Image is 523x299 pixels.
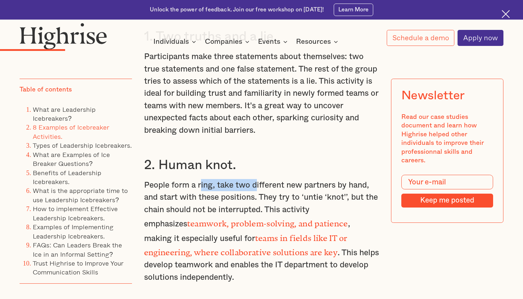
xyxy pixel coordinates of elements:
[144,179,379,284] p: People form a ring, take two different new partners by hand, and start with these positions. They...
[20,85,72,94] div: Table of contents
[401,89,465,103] div: Newsletter
[150,6,324,14] div: Unlock the power of feedback. Join our free workshop on [DATE]!
[33,140,132,150] a: Types of Leadership Icebreakers.
[20,23,107,49] img: Highrise logo
[387,30,454,46] a: Schedule a demo
[502,10,510,18] img: Cross icon
[153,37,198,46] div: Individuals
[401,175,493,189] input: Your e-mail
[33,167,101,186] a: Benefits of Leadership Icebreakers.
[33,149,110,168] a: What are Examples of Ice Breaker Questions?
[33,122,109,141] a: 8 Examples of Icebreaker Activities.
[33,258,123,277] a: Trust Highrise to Improve Your Communication Skills
[205,37,252,46] div: Companies
[401,194,493,208] input: Keep me posted
[296,37,331,46] div: Resources
[258,37,290,46] div: Events
[33,185,128,204] a: What is the appropriate time to use Leadership Icebreakers?
[334,4,373,16] a: Learn More
[401,113,493,165] div: Read our case studies document and learn how Highrise helped other individuals to improve their p...
[153,37,189,46] div: Individuals
[144,234,348,253] strong: teams in fields like IT or engineering, where collaborative solutions are key
[296,37,340,46] div: Resources
[458,30,503,46] a: Apply now
[187,219,348,224] strong: teamwork, problem-solving, and patience
[258,37,280,46] div: Events
[144,157,379,173] h3: 2. Human knot.
[33,222,113,241] a: Examples of Implementing Leadership Icebreakers.
[33,204,118,222] a: How to implement Effective Leadership Icebreakers.
[33,104,96,123] a: What are Leadership Icebreakers?
[205,37,242,46] div: Companies
[144,51,379,136] p: Participants make three statements about themselves: two true statements and one false statement....
[33,240,122,259] a: FAQs: Can Leaders Break the Ice in an Informal Setting?
[401,175,493,207] form: Modal Form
